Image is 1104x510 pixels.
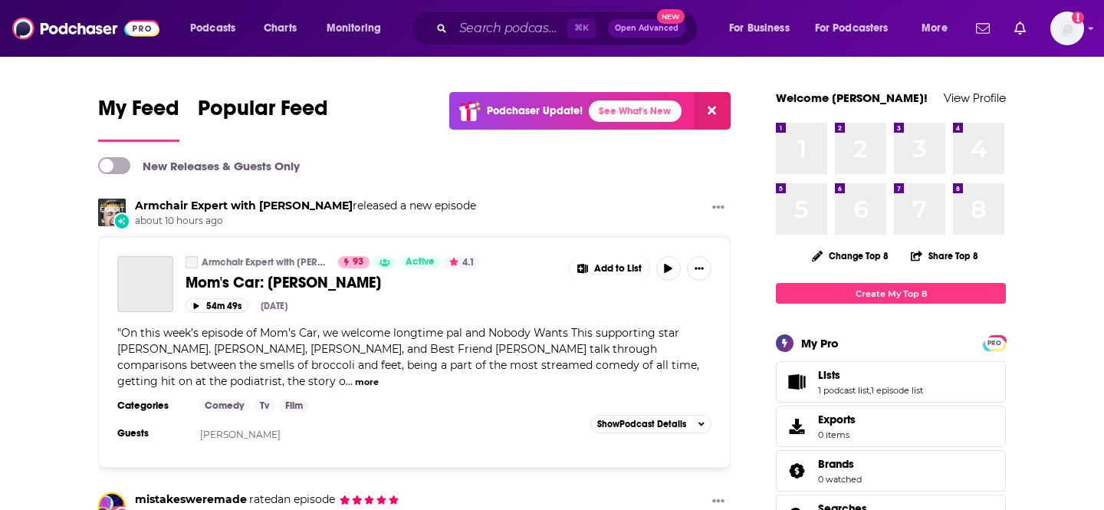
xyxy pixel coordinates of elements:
a: Film [279,400,309,412]
button: more [355,376,379,389]
button: Open AdvancedNew [608,19,685,38]
span: New [657,9,685,24]
a: PRO [985,337,1004,348]
a: My Feed [98,95,179,142]
span: ⌘ K [567,18,596,38]
span: My Feed [98,95,179,130]
p: Podchaser Update! [487,104,583,117]
span: Exports [818,413,856,426]
span: mistakesweremade's Rating: 5 out of 5 [339,494,399,505]
a: Create My Top 8 [776,283,1006,304]
h3: released a new episode [135,199,476,213]
span: Mom's Car: [PERSON_NAME] [186,273,381,292]
h3: Categories [117,400,186,412]
a: 0 watched [818,474,862,485]
button: 54m 49s [186,298,248,313]
a: mistakesweremade [135,492,247,506]
a: 1 podcast list [818,385,869,396]
span: For Business [729,18,790,39]
button: Show profile menu [1050,12,1084,45]
button: open menu [718,16,809,41]
a: Charts [254,16,306,41]
a: Comedy [199,400,250,412]
a: [PERSON_NAME] [200,429,281,440]
a: New Releases & Guests Only [98,157,300,174]
span: about 10 hours ago [135,215,476,228]
span: Logged in as mijal [1050,12,1084,45]
a: Popular Feed [198,95,328,142]
button: Share Top 8 [910,241,979,271]
span: Brands [818,457,854,471]
svg: Add a profile image [1072,12,1084,24]
a: 93 [338,256,370,268]
input: Search podcasts, credits, & more... [453,16,567,41]
a: 1 episode list [871,385,923,396]
h3: Guests [117,427,186,439]
a: Mom's Car: Jackie Tohn [117,256,173,312]
button: Change Top 8 [803,246,898,265]
a: View Profile [944,90,1006,105]
span: Podcasts [190,18,235,39]
div: Search podcasts, credits, & more... [426,11,713,46]
button: open menu [179,16,255,41]
div: My Pro [801,336,839,350]
span: Charts [264,18,297,39]
span: Show Podcast Details [597,419,686,429]
a: Lists [781,371,812,393]
button: open menu [805,16,911,41]
a: Lists [818,368,923,382]
a: Brands [818,457,862,471]
a: Brands [781,460,812,482]
span: For Podcasters [815,18,889,39]
span: Active [406,255,435,270]
a: Active [399,256,441,268]
span: 93 [353,255,363,270]
img: Podchaser - Follow, Share and Rate Podcasts [12,14,159,43]
a: Mom's Car: [PERSON_NAME] [186,273,558,292]
span: PRO [985,337,1004,349]
span: Open Advanced [615,25,678,32]
button: Show More Button [570,256,649,281]
button: open menu [316,16,401,41]
span: rated [249,492,278,506]
a: Tv [254,400,275,412]
a: Armchair Expert with Dax Shepard [135,199,353,212]
span: ... [346,374,353,388]
div: [DATE] [261,301,287,311]
span: Popular Feed [198,95,328,130]
span: 0 items [818,429,856,440]
a: Show notifications dropdown [970,15,996,41]
span: " [117,326,699,388]
button: Show More Button [706,199,731,218]
span: Exports [781,416,812,437]
button: ShowPodcast Details [590,415,711,433]
img: Armchair Expert with Dax Shepard [98,199,126,226]
span: an episode [247,492,335,506]
span: , [869,385,871,396]
a: See What's New [589,100,682,122]
a: Armchair Expert with [PERSON_NAME] [202,256,328,268]
a: Armchair Expert with Dax Shepard [186,256,198,268]
span: More [922,18,948,39]
span: Lists [776,361,1006,403]
a: Welcome [PERSON_NAME]! [776,90,928,105]
button: 4.1 [445,256,479,268]
img: User Profile [1050,12,1084,45]
span: Brands [776,450,1006,492]
button: Show More Button [687,256,711,281]
button: open menu [911,16,967,41]
a: Exports [776,406,1006,447]
span: On this week’s episode of Mom’s Car, we welcome longtime pal and Nobody Wants This supporting sta... [117,326,699,388]
div: New Episode [113,212,130,229]
span: Monitoring [327,18,381,39]
span: Lists [818,368,840,382]
span: Add to List [594,263,642,275]
a: Show notifications dropdown [1008,15,1032,41]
